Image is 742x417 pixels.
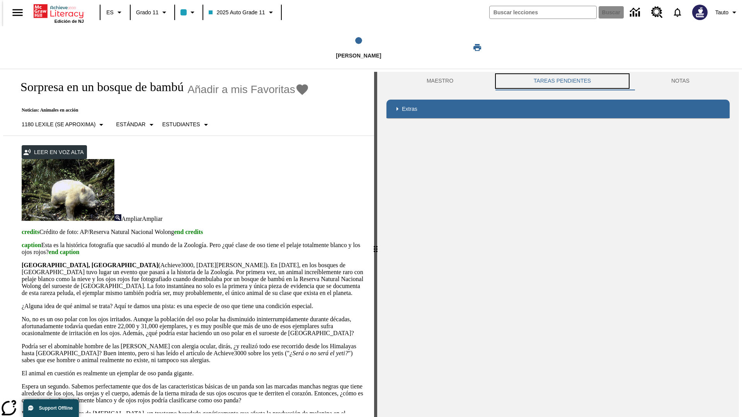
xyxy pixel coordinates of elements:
button: Tipo de apoyo, Estándar [113,118,159,132]
span: Ampliar [121,215,142,222]
span: end caption [49,249,80,255]
button: Añadir a mis Favoritas - Sorpresa en un bosque de bambú [187,83,309,96]
button: Seleccionar estudiante [159,118,214,132]
button: Lee step 1 of 1 [259,26,459,69]
button: NOTAS [631,72,730,90]
div: Extras [386,100,730,118]
button: Leer en voz alta [22,145,87,159]
em: ¿Será o no será el yeti? [289,350,348,356]
img: Ampliar [114,214,121,221]
button: Maestro [386,72,494,90]
button: Seleccione Lexile, 1180 Lexile (Se aproxima) [19,118,109,132]
span: 2025 Auto Grade 11 [209,8,265,17]
button: Escoja un nuevo avatar [688,2,712,22]
button: El color de la clase es azul claro. Cambiar el color de la clase. [177,5,200,19]
p: Esta es la histórica fotografía que sacudió al mundo de la Zoología. Pero ¿qué clase de oso tiene... [22,242,365,256]
button: Imprimir [465,41,490,54]
img: los pandas albinos en China a veces son confundidos con osos polares [22,159,114,221]
p: Estudiantes [162,120,200,129]
span: [PERSON_NAME] [336,53,381,59]
button: Clase: 2025 Auto Grade 11, Selecciona una clase [206,5,278,19]
span: Añadir a mis Favoritas [187,83,295,96]
span: ES [106,8,114,17]
button: Lenguaje: ES, Selecciona un idioma [103,5,128,19]
span: Tauto [715,8,728,17]
button: TAREAS PENDIENTES [494,72,631,90]
h1: Sorpresa en un bosque de bambú [12,80,184,94]
span: Support Offline [39,405,73,411]
strong: [GEOGRAPHIC_DATA], [GEOGRAPHIC_DATA] [22,262,158,268]
p: Noticias: Animales en acción [12,107,309,113]
p: Podría ser el abominable hombre de las [PERSON_NAME] con alergia ocular, dirás, ¿y realizó todo e... [22,343,365,364]
span: credits [22,229,39,235]
button: Abrir el menú lateral [6,1,29,24]
div: Pulsa la tecla de intro o la barra espaciadora y luego presiona las flechas de derecha e izquierd... [374,72,377,417]
button: Perfil/Configuración [712,5,742,19]
a: Notificaciones [667,2,688,22]
p: Extras [402,105,417,113]
p: ¿Alguna idea de qué animal se trata? Aquí te damos una pista: es una especie de oso que tiene una... [22,303,365,310]
input: Buscar campo [490,6,596,19]
div: activity [377,72,739,417]
img: Avatar [692,5,708,20]
button: Grado: Grado 11, Elige un grado [133,5,172,19]
span: caption [22,242,41,248]
button: Support Offline [23,399,79,417]
span: Grado 11 [136,8,158,17]
span: Ampliar [142,215,162,222]
p: (Achieve3000, [DATE][PERSON_NAME]). En [DATE], en los bosques de [GEOGRAPHIC_DATA] tuvo lugar un ... [22,262,365,297]
a: Centro de información [625,2,647,23]
p: 1180 Lexile (Se aproxima) [22,120,95,129]
span: Edición de NJ [54,19,84,24]
p: No, no es un oso polar con los ojos irritados. Aunque la población del oso polar ha disminuido in... [22,316,365,337]
p: Crédito de foto: AP/Reserva Natural Nacional Wolong [22,229,365,236]
p: Estándar [116,120,145,129]
p: Espera un segundo. Sabemos perfectamente que dos de las caracteristicas básicas de un panda son l... [22,383,365,404]
span: end credits [174,229,203,235]
div: Instructional Panel Tabs [386,72,730,90]
p: El animal en cuestión es realmente un ejemplar de oso panda gigante. [22,370,365,377]
div: Portada [34,3,84,24]
div: reading [3,72,374,413]
a: Centro de recursos, Se abrirá en una pestaña nueva. [647,2,667,23]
